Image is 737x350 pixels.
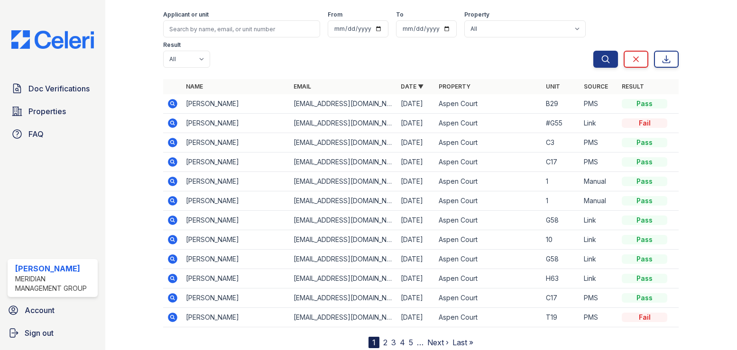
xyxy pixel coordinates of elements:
a: 3 [391,338,396,347]
td: 10 [542,230,580,250]
td: Aspen Court [435,269,542,288]
td: [PERSON_NAME] [182,269,289,288]
div: Pass [622,274,667,283]
a: Next › [427,338,449,347]
td: [PERSON_NAME] [182,172,289,191]
label: Result [163,41,181,49]
td: PMS [580,133,618,153]
td: [EMAIL_ADDRESS][DOMAIN_NAME] [290,288,397,308]
a: Date ▼ [401,83,424,90]
label: Property [464,11,489,18]
td: Link [580,114,618,133]
td: Aspen Court [435,230,542,250]
td: [DATE] [397,250,435,269]
td: PMS [580,94,618,114]
td: [EMAIL_ADDRESS][DOMAIN_NAME] [290,230,397,250]
td: Link [580,250,618,269]
td: PMS [580,308,618,327]
td: [PERSON_NAME] [182,308,289,327]
td: C17 [542,153,580,172]
td: Manual [580,191,618,211]
div: Pass [622,177,667,186]
img: CE_Logo_Blue-a8612792a0a2168367f1c8372b55b34899dd931a85d93a1a3d3e32e68fde9ad4.png [4,30,101,49]
td: [PERSON_NAME] [182,191,289,211]
td: [EMAIL_ADDRESS][DOMAIN_NAME] [290,211,397,230]
label: To [396,11,404,18]
a: Properties [8,102,98,121]
a: Email [294,83,311,90]
div: Pass [622,215,667,225]
div: Pass [622,235,667,244]
td: [EMAIL_ADDRESS][DOMAIN_NAME] [290,133,397,153]
a: Account [4,301,101,320]
td: [PERSON_NAME] [182,211,289,230]
a: 2 [383,338,387,347]
span: … [417,337,424,348]
td: H63 [542,269,580,288]
td: Aspen Court [435,153,542,172]
td: [DATE] [397,153,435,172]
td: Manual [580,172,618,191]
td: 1 [542,172,580,191]
td: [DATE] [397,172,435,191]
td: Link [580,230,618,250]
span: Doc Verifications [28,83,90,94]
div: 1 [368,337,379,348]
td: PMS [580,153,618,172]
td: [EMAIL_ADDRESS][DOMAIN_NAME] [290,250,397,269]
td: [DATE] [397,230,435,250]
span: Account [25,305,55,316]
a: 5 [409,338,413,347]
td: 1 [542,191,580,211]
td: Aspen Court [435,114,542,133]
td: #G55 [542,114,580,133]
label: From [328,11,342,18]
div: Pass [622,157,667,167]
a: Last » [452,338,473,347]
div: [PERSON_NAME] [15,263,94,274]
td: [EMAIL_ADDRESS][DOMAIN_NAME] [290,172,397,191]
td: [PERSON_NAME] [182,94,289,114]
td: Link [580,211,618,230]
td: [PERSON_NAME] [182,153,289,172]
td: PMS [580,288,618,308]
td: [PERSON_NAME] [182,114,289,133]
td: T19 [542,308,580,327]
a: FAQ [8,125,98,144]
td: [DATE] [397,191,435,211]
td: [EMAIL_ADDRESS][DOMAIN_NAME] [290,153,397,172]
a: Name [186,83,203,90]
td: [DATE] [397,94,435,114]
div: Meridian Management Group [15,274,94,293]
div: Pass [622,99,667,108]
td: Aspen Court [435,308,542,327]
td: [DATE] [397,269,435,288]
input: Search by name, email, or unit number [163,20,320,37]
div: Pass [622,138,667,147]
td: Aspen Court [435,211,542,230]
td: [EMAIL_ADDRESS][DOMAIN_NAME] [290,191,397,211]
td: [EMAIL_ADDRESS][DOMAIN_NAME] [290,114,397,133]
div: Pass [622,196,667,206]
div: Pass [622,254,667,264]
span: Properties [28,106,66,117]
td: [DATE] [397,211,435,230]
td: [DATE] [397,133,435,153]
div: Pass [622,293,667,303]
td: [PERSON_NAME] [182,250,289,269]
a: Unit [546,83,560,90]
td: Link [580,269,618,288]
td: G58 [542,211,580,230]
a: Result [622,83,644,90]
td: B29 [542,94,580,114]
label: Applicant or unit [163,11,209,18]
td: Aspen Court [435,288,542,308]
span: Sign out [25,327,54,339]
div: Fail [622,118,667,128]
td: [DATE] [397,308,435,327]
td: C3 [542,133,580,153]
td: [EMAIL_ADDRESS][DOMAIN_NAME] [290,94,397,114]
td: Aspen Court [435,133,542,153]
td: [EMAIL_ADDRESS][DOMAIN_NAME] [290,269,397,288]
a: 4 [400,338,405,347]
